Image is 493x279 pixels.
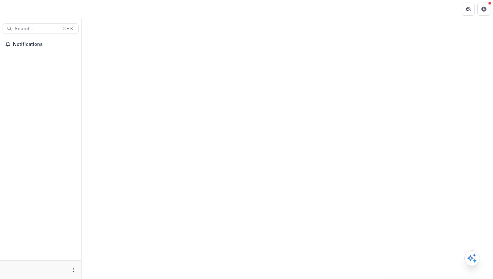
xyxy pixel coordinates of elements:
[3,23,79,34] button: Search...
[84,4,112,14] nav: breadcrumb
[61,25,74,32] div: ⌘ + K
[13,42,76,47] span: Notifications
[69,266,77,274] button: More
[3,39,79,49] button: Notifications
[477,3,490,16] button: Get Help
[15,26,59,32] span: Search...
[464,250,480,266] button: Open AI Assistant
[462,3,475,16] button: Partners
